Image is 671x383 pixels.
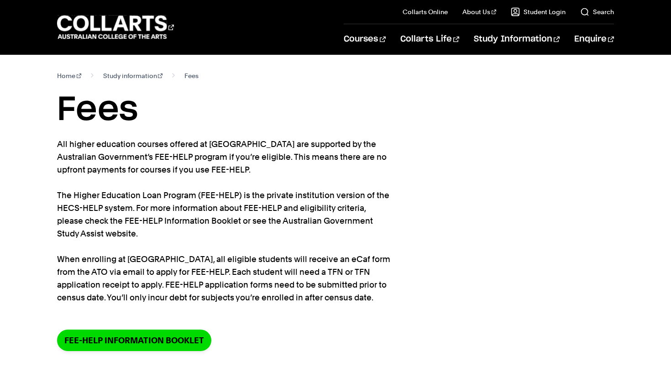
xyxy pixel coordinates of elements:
[344,24,385,54] a: Courses
[474,24,560,54] a: Study Information
[103,69,163,82] a: Study information
[462,7,496,16] a: About Us
[403,7,448,16] a: Collarts Online
[400,24,459,54] a: Collarts Life
[511,7,566,16] a: Student Login
[184,69,199,82] span: Fees
[57,69,81,82] a: Home
[57,330,211,351] a: FEE-HELP information booklet
[580,7,614,16] a: Search
[574,24,614,54] a: Enquire
[57,89,614,131] h1: Fees
[57,14,174,40] div: Go to homepage
[57,138,390,304] p: All higher education courses offered at [GEOGRAPHIC_DATA] are supported by the Australian Governm...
